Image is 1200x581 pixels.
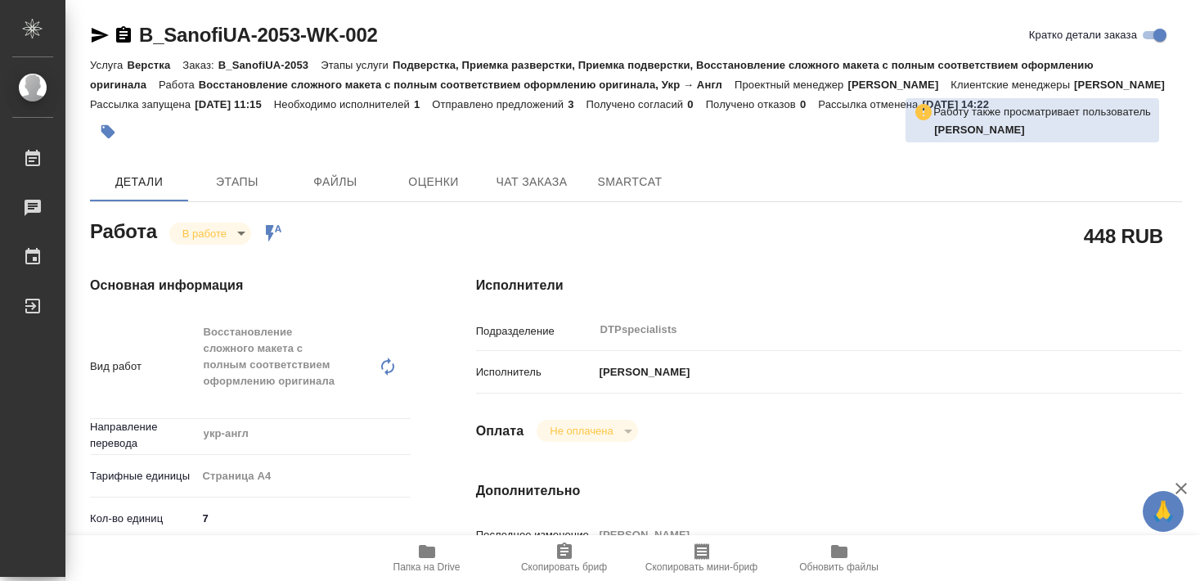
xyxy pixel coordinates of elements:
p: Получено отказов [706,98,800,110]
h2: 448 RUB [1084,222,1163,250]
button: 🙏 [1143,491,1184,532]
span: Оценки [394,172,473,192]
button: Не оплачена [545,424,618,438]
span: Скопировать мини-бриф [645,561,757,573]
p: Тарифные единицы [90,468,197,484]
p: [PERSON_NAME] [594,364,690,381]
button: В работе [178,227,231,241]
p: Проектный менеджер [735,79,847,91]
span: Чат заказа [492,172,571,192]
p: Направление перевода [90,419,197,452]
p: [PERSON_NAME] [847,79,951,91]
p: Восстановление сложного макета с полным соответствием оформлению оригинала, Укр → Англ [199,79,735,91]
p: Кол-во единиц [90,511,197,527]
p: [PERSON_NAME] [1074,79,1177,91]
p: Заказ: [182,59,218,71]
p: Услуга [90,59,127,71]
p: Необходимо исполнителей [274,98,414,110]
p: Работу также просматривает пользователь [933,104,1151,120]
p: 0 [800,98,818,110]
p: Клиентские менеджеры [951,79,1074,91]
span: Обновить файлы [799,561,879,573]
button: Скопировать бриф [496,535,633,581]
div: В работе [169,223,251,245]
span: Детали [100,172,178,192]
p: Подверстка, Приемка разверстки, Приемка подверстки, Восстановление сложного макета с полным соотв... [90,59,1094,91]
p: [DATE] 11:15 [195,98,274,110]
p: Последнее изменение [476,527,594,543]
div: В работе [537,420,637,442]
h4: Основная информация [90,276,411,295]
p: B_SanofiUA-2053 [218,59,321,71]
p: 3 [568,98,586,110]
button: Скопировать ссылку для ЯМессенджера [90,25,110,45]
button: Папка на Drive [358,535,496,581]
p: Кучеренко Оксана [934,122,1151,138]
span: Папка на Drive [393,561,461,573]
input: Пустое поле [594,523,1123,547]
span: Кратко детали заказа [1029,27,1137,43]
p: Исполнитель [476,364,594,381]
h4: Оплата [476,421,524,441]
p: Верстка [127,59,182,71]
div: Страница А4 [197,462,411,490]
p: 1 [414,98,432,110]
p: Получено согласий [587,98,688,110]
button: Скопировать мини-бриф [633,535,771,581]
p: Вид работ [90,358,197,375]
p: Отправлено предложений [432,98,568,110]
p: Этапы услуги [321,59,393,71]
p: Рассылка отменена [818,98,922,110]
h4: Исполнители [476,276,1182,295]
p: 0 [687,98,705,110]
p: Подразделение [476,323,594,340]
span: Файлы [296,172,375,192]
span: Скопировать бриф [521,561,607,573]
h4: Дополнительно [476,481,1182,501]
button: Добавить тэг [90,114,126,150]
span: 🙏 [1149,494,1177,529]
p: Работа [159,79,199,91]
span: Этапы [198,172,276,192]
h2: Работа [90,215,157,245]
p: Рассылка запущена [90,98,195,110]
b: [PERSON_NAME] [934,124,1025,136]
button: Обновить файлы [771,535,908,581]
a: B_SanofiUA-2053-WK-002 [139,24,378,46]
button: Скопировать ссылку [114,25,133,45]
span: SmartCat [591,172,669,192]
input: ✎ Введи что-нибудь [197,507,411,530]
